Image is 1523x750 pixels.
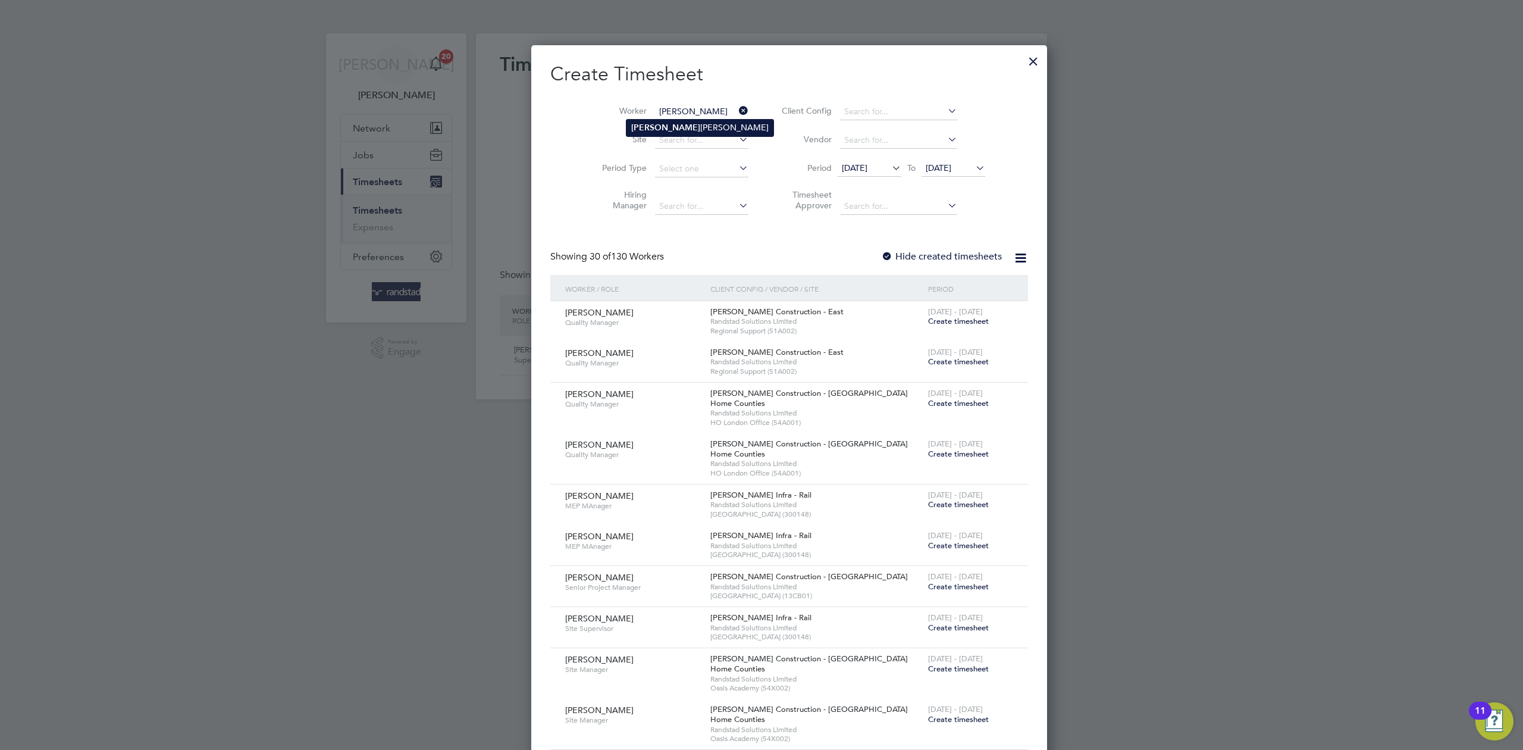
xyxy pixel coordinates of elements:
[710,632,922,642] span: [GEOGRAPHIC_DATA] (300148)
[565,318,701,327] span: Quality Manager
[928,307,983,317] span: [DATE] - [DATE]
[710,317,922,326] span: Randstad Solutions Limited
[710,550,922,560] span: [GEOGRAPHIC_DATA] (300148)
[710,459,922,468] span: Randstad Solutions Limited
[928,449,989,459] span: Create timesheet
[590,251,611,262] span: 30 of
[778,189,832,211] label: Timesheet Approver
[928,357,989,367] span: Create timesheet
[565,613,634,624] span: [PERSON_NAME]
[565,654,634,665] span: [PERSON_NAME]
[565,399,701,409] span: Quality Manager
[925,275,1016,302] div: Period
[550,62,1028,87] h2: Create Timesheet
[926,162,951,173] span: [DATE]
[707,275,925,302] div: Client Config / Vendor / Site
[928,654,983,664] span: [DATE] - [DATE]
[565,624,701,633] span: Site Supervisor
[840,198,957,215] input: Search for...
[778,134,832,145] label: Vendor
[928,582,989,592] span: Create timesheet
[710,439,908,459] span: [PERSON_NAME] Construction - [GEOGRAPHIC_DATA] Home Counties
[928,398,989,408] span: Create timesheet
[565,389,634,399] span: [PERSON_NAME]
[710,408,922,418] span: Randstad Solutions Limited
[565,572,634,583] span: [PERSON_NAME]
[881,251,1002,262] label: Hide created timesheets
[565,439,634,450] span: [PERSON_NAME]
[710,612,811,623] span: [PERSON_NAME] Infra - Rail
[710,725,922,735] span: Randstad Solutions Limited
[928,316,989,326] span: Create timesheet
[710,490,811,500] span: [PERSON_NAME] Infra - Rail
[655,161,748,177] input: Select one
[1475,711,1486,726] div: 11
[710,418,922,427] span: HO London Office (54A001)
[565,715,701,725] span: Site Manager
[631,123,700,133] b: [PERSON_NAME]
[710,591,922,601] span: [GEOGRAPHIC_DATA] (13CB01)
[928,571,983,582] span: [DATE] - [DATE]
[710,530,811,540] span: [PERSON_NAME] Infra - Rail
[928,664,989,674] span: Create timesheet
[565,490,634,501] span: [PERSON_NAME]
[842,162,867,173] span: [DATE]
[565,583,701,592] span: Senior Project Manager
[710,582,922,592] span: Randstad Solutions Limited
[928,439,983,449] span: [DATE] - [DATE]
[1475,702,1513,740] button: Open Resource Center, 11 new notifications
[593,134,647,145] label: Site
[710,541,922,551] span: Randstad Solutions Limited
[710,510,922,519] span: [GEOGRAPHIC_DATA] (300148)
[565,542,701,551] span: MEP MAnager
[928,612,983,623] span: [DATE] - [DATE]
[550,251,666,263] div: Showing
[710,347,844,357] span: [PERSON_NAME] Construction - East
[710,683,922,693] span: Oasis Academy (54X002)
[928,347,983,357] span: [DATE] - [DATE]
[840,104,957,120] input: Search for...
[710,388,908,408] span: [PERSON_NAME] Construction - [GEOGRAPHIC_DATA] Home Counties
[593,162,647,173] label: Period Type
[655,132,748,149] input: Search for...
[710,367,922,376] span: Regional Support (51A002)
[710,307,844,317] span: [PERSON_NAME] Construction - East
[565,348,634,358] span: [PERSON_NAME]
[562,275,707,302] div: Worker / Role
[778,162,832,173] label: Period
[710,734,922,743] span: Oasis Academy (54X002)
[626,120,773,136] li: [PERSON_NAME]
[928,530,983,540] span: [DATE] - [DATE]
[928,388,983,398] span: [DATE] - [DATE]
[710,326,922,336] span: Regional Support (51A002)
[590,251,664,262] span: 130 Workers
[928,704,983,714] span: [DATE] - [DATE]
[928,490,983,500] span: [DATE] - [DATE]
[928,499,989,510] span: Create timesheet
[565,705,634,715] span: [PERSON_NAME]
[840,132,957,149] input: Search for...
[928,540,989,551] span: Create timesheet
[655,104,748,120] input: Search for...
[710,674,922,684] span: Randstad Solutions Limited
[904,160,919,176] span: To
[565,501,701,511] span: MEP MAnager
[928,714,989,724] span: Create timesheet
[593,189,647,211] label: Hiring Manager
[778,105,832,116] label: Client Config
[710,571,908,582] span: [PERSON_NAME] Construction - [GEOGRAPHIC_DATA]
[710,500,922,510] span: Randstad Solutions Limited
[928,623,989,633] span: Create timesheet
[710,704,908,724] span: [PERSON_NAME] Construction - [GEOGRAPHIC_DATA] Home Counties
[710,468,922,478] span: HO London Office (54A001)
[593,105,647,116] label: Worker
[565,450,701,460] span: Quality Manager
[565,307,634,318] span: [PERSON_NAME]
[565,358,701,368] span: Quality Manager
[710,654,908,674] span: [PERSON_NAME] Construction - [GEOGRAPHIC_DATA] Home Counties
[710,357,922,367] span: Randstad Solutions Limited
[710,623,922,633] span: Randstad Solutions Limited
[565,531,634,542] span: [PERSON_NAME]
[655,198,748,215] input: Search for...
[565,665,701,674] span: Site Manager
